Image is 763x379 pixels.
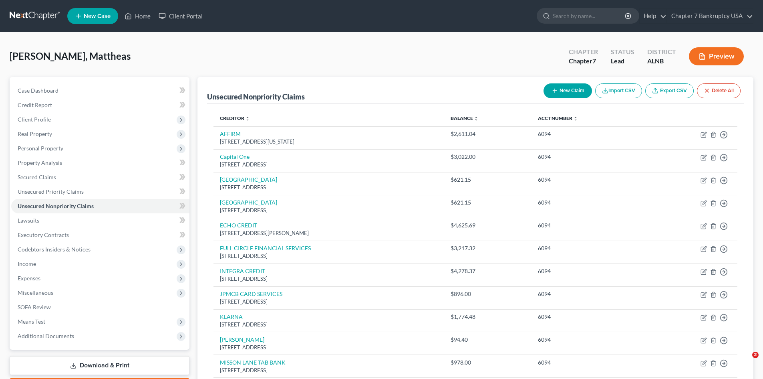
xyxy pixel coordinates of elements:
[220,199,277,206] a: [GEOGRAPHIC_DATA]
[220,313,243,320] a: KLARNA
[18,145,63,152] span: Personal Property
[451,290,525,298] div: $896.00
[538,244,638,252] div: 6094
[538,153,638,161] div: 6094
[451,267,525,275] div: $4,278.37
[220,336,264,343] a: [PERSON_NAME]
[220,130,241,137] a: AFFIRM
[451,176,525,184] div: $621.15
[18,318,45,325] span: Means Test
[84,13,111,19] span: New Case
[18,116,51,123] span: Client Profile
[11,199,189,213] a: Unsecured Nonpriority Claims
[220,207,438,214] div: [STREET_ADDRESS]
[220,344,438,351] div: [STREET_ADDRESS]
[220,290,282,297] a: JPMCB CARD SERVICES
[18,332,74,339] span: Additional Documents
[18,217,39,224] span: Lawsuits
[689,47,744,65] button: Preview
[220,229,438,237] div: [STREET_ADDRESS][PERSON_NAME]
[220,298,438,306] div: [STREET_ADDRESS]
[538,336,638,344] div: 6094
[18,101,52,108] span: Credit Report
[569,57,598,66] div: Chapter
[697,83,741,98] button: Delete All
[451,336,525,344] div: $94.40
[736,352,755,371] iframe: Intercom live chat
[573,116,578,121] i: unfold_more
[220,176,277,183] a: [GEOGRAPHIC_DATA]
[220,275,438,283] div: [STREET_ADDRESS]
[667,9,753,23] a: Chapter 7 Bankruptcy USA
[595,83,642,98] button: Import CSV
[11,156,189,170] a: Property Analysis
[207,92,305,101] div: Unsecured Nonpriority Claims
[18,260,36,267] span: Income
[220,184,438,191] div: [STREET_ADDRESS]
[451,359,525,367] div: $978.00
[220,367,438,374] div: [STREET_ADDRESS]
[611,47,634,57] div: Status
[538,221,638,229] div: 6094
[18,188,84,195] span: Unsecured Priority Claims
[451,313,525,321] div: $1,774.48
[11,228,189,242] a: Executory Contracts
[11,300,189,314] a: SOFA Review
[538,359,638,367] div: 6094
[592,57,596,65] span: 7
[155,9,207,23] a: Client Portal
[553,8,626,23] input: Search by name...
[451,221,525,229] div: $4,625.69
[538,267,638,275] div: 6094
[538,130,638,138] div: 6094
[18,174,56,180] span: Secured Claims
[647,57,676,66] div: ALNB
[645,83,694,98] a: Export CSV
[220,161,438,168] div: [STREET_ADDRESS]
[220,138,438,146] div: [STREET_ADDRESS][US_STATE]
[11,83,189,98] a: Case Dashboard
[538,290,638,298] div: 6094
[18,304,51,310] span: SOFA Review
[11,184,189,199] a: Unsecured Priority Claims
[11,98,189,112] a: Credit Report
[18,231,69,238] span: Executory Contracts
[18,203,94,209] span: Unsecured Nonpriority Claims
[220,252,438,260] div: [STREET_ADDRESS]
[538,115,578,121] a: Acct Number unfold_more
[11,213,189,228] a: Lawsuits
[220,115,250,121] a: Creditor unfold_more
[220,268,265,274] a: INTEGRA CREDIT
[18,289,53,296] span: Miscellaneous
[18,159,62,166] span: Property Analysis
[451,153,525,161] div: $3,022.00
[752,352,759,358] span: 2
[451,244,525,252] div: $3,217.32
[10,50,131,62] span: [PERSON_NAME], Mattheas
[121,9,155,23] a: Home
[451,199,525,207] div: $621.15
[569,47,598,57] div: Chapter
[10,356,189,375] a: Download & Print
[538,199,638,207] div: 6094
[611,57,634,66] div: Lead
[451,130,525,138] div: $2,611.04
[474,116,479,121] i: unfold_more
[544,83,592,98] button: New Claim
[11,170,189,184] a: Secured Claims
[647,47,676,57] div: District
[220,245,311,251] a: FULL CIRCLE FINANCIAL SERVICES
[18,87,58,94] span: Case Dashboard
[451,115,479,121] a: Balance unfold_more
[18,130,52,137] span: Real Property
[640,9,666,23] a: Help
[538,313,638,321] div: 6094
[220,359,286,366] a: MISSON LANE TAB BANK
[245,116,250,121] i: unfold_more
[220,321,438,328] div: [STREET_ADDRESS]
[18,246,91,253] span: Codebtors Insiders & Notices
[220,222,257,229] a: ECHO CREDIT
[220,153,250,160] a: Capital One
[538,176,638,184] div: 6094
[18,275,40,282] span: Expenses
